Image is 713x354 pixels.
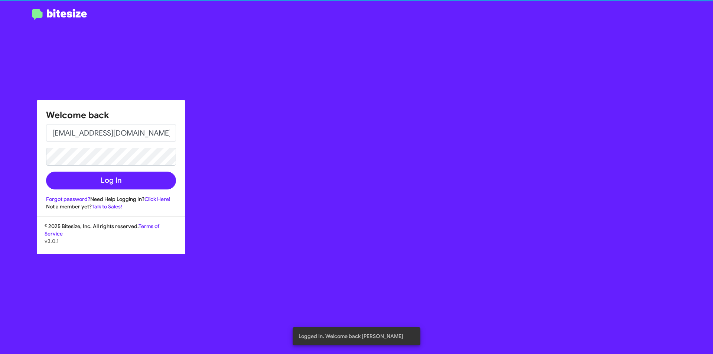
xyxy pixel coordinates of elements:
[46,203,176,210] div: Not a member yet?
[45,237,178,245] p: v3.0.1
[144,196,170,202] a: Click Here!
[46,124,176,142] input: Email address
[37,223,185,254] div: © 2025 Bitesize, Inc. All rights reserved.
[46,109,176,121] h1: Welcome back
[46,172,176,189] button: Log In
[299,332,403,340] span: Logged In. Welcome back [PERSON_NAME]
[46,195,176,203] div: Need Help Logging In?
[92,203,122,210] a: Talk to Sales!
[46,196,90,202] a: Forgot password?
